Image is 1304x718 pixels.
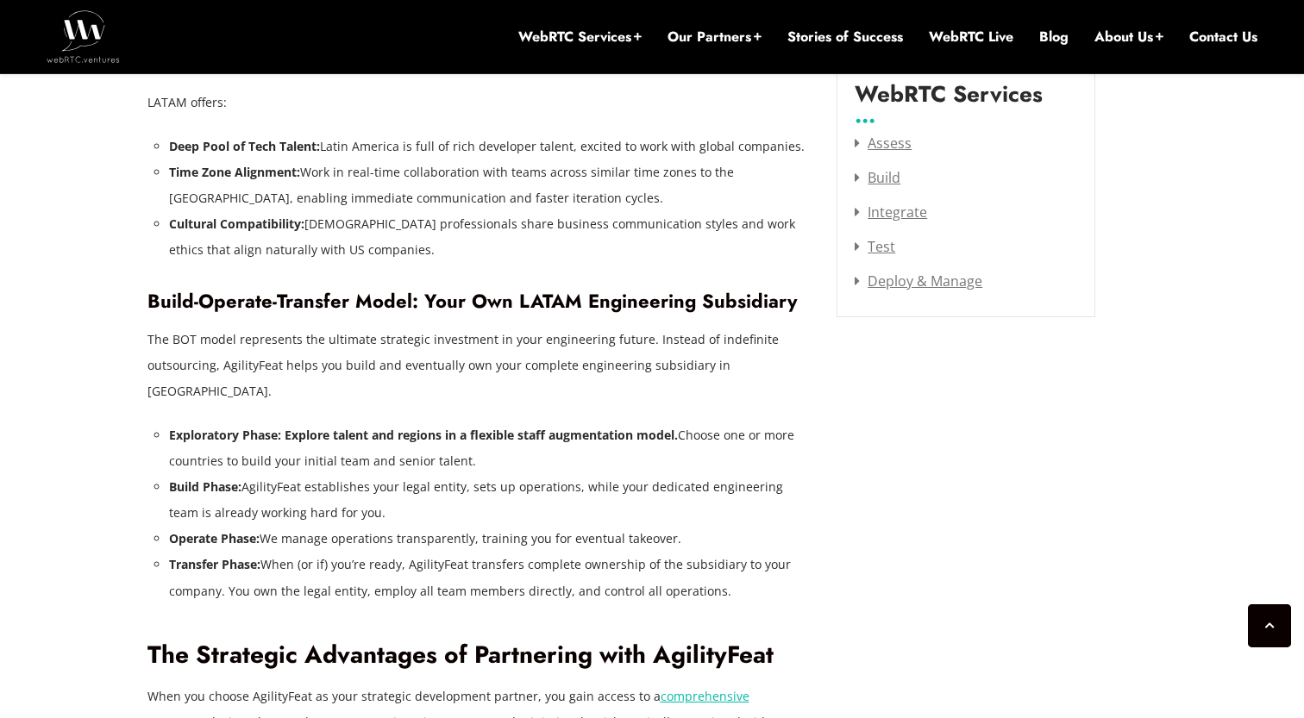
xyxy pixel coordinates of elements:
[169,159,812,211] li: Work in real-time collaboration with teams across similar time zones to the [GEOGRAPHIC_DATA], en...
[169,530,260,546] strong: Operate Phase:
[855,134,912,153] a: Assess
[855,203,927,222] a: Integrate
[855,81,1043,121] label: WebRTC Services
[169,526,812,552] li: We manage operations transparently, training you for eventual takeover.
[169,478,241,495] strong: Build Phase:
[1094,28,1163,47] a: About Us
[169,134,812,159] li: Latin America is full of rich developer talent, excited to work with global companies.
[147,90,812,116] p: LATAM offers:
[169,427,678,443] strong: Exploratory Phase: Explore talent and regions in a flexible staff augmentation model.
[929,28,1013,47] a: WebRTC Live
[169,552,812,603] li: When (or if) you’re ready, AgilityFeat transfers complete ownership of the subsidiary to your com...
[169,138,320,154] strong: Deep Pool of Tech Talent:
[855,272,982,290] a: Deploy & Manage
[668,28,762,47] a: Our Partners
[1189,28,1257,47] a: Contact Us
[147,327,812,404] p: The BOT model represents the ultimate strategic investment in your engineering future. Instead of...
[147,640,812,671] h2: The Strategic Advantages of Partnering with AgilityFeat
[1039,28,1069,47] a: Blog
[169,474,812,526] li: AgilityFeat establishes your legal entity, sets up operations, while your dedicated engineering t...
[47,10,120,62] img: WebRTC.ventures
[169,211,812,263] li: [DEMOGRAPHIC_DATA] professionals share business communication styles and work ethics that align n...
[169,422,812,474] li: Choose one or more countries to build your initial team and senior talent.
[518,28,642,47] a: WebRTC Services
[855,168,900,187] a: Build
[169,556,260,572] strong: Transfer Phase:
[169,215,304,232] strong: Cultural Compatibility:
[855,237,895,256] a: Test
[787,28,903,47] a: Stories of Success
[169,164,300,180] strong: Time Zone Alignment:
[147,290,812,313] h3: Build-Operate-Transfer Model: Your Own LATAM Engineering Subsidiary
